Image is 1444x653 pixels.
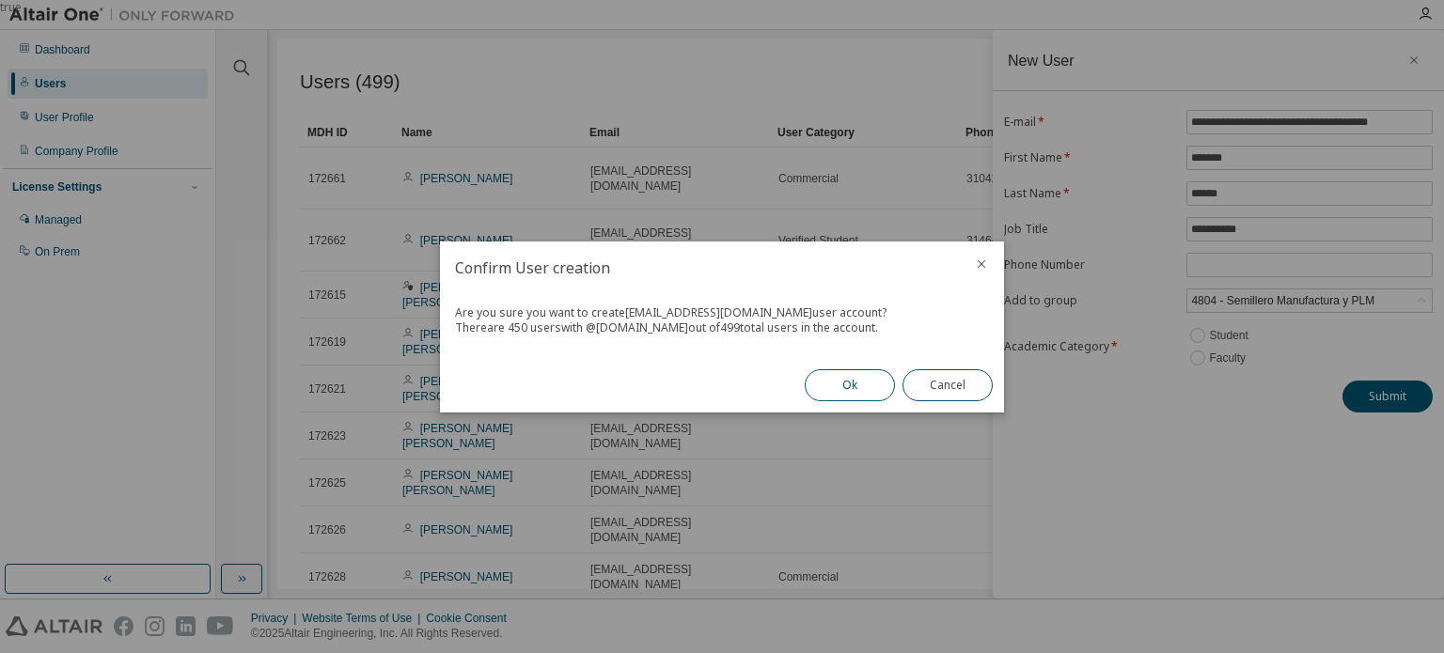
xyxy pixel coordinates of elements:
h2: Confirm User creation [440,241,959,294]
div: There are 450 users with @ [DOMAIN_NAME] out of 499 total users in the account. [455,320,989,335]
div: Are you sure you want to create [EMAIL_ADDRESS][DOMAIN_NAME] user account? [455,305,989,320]
button: Cancel [902,369,993,401]
button: Ok [805,369,895,401]
button: close [974,257,989,272]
